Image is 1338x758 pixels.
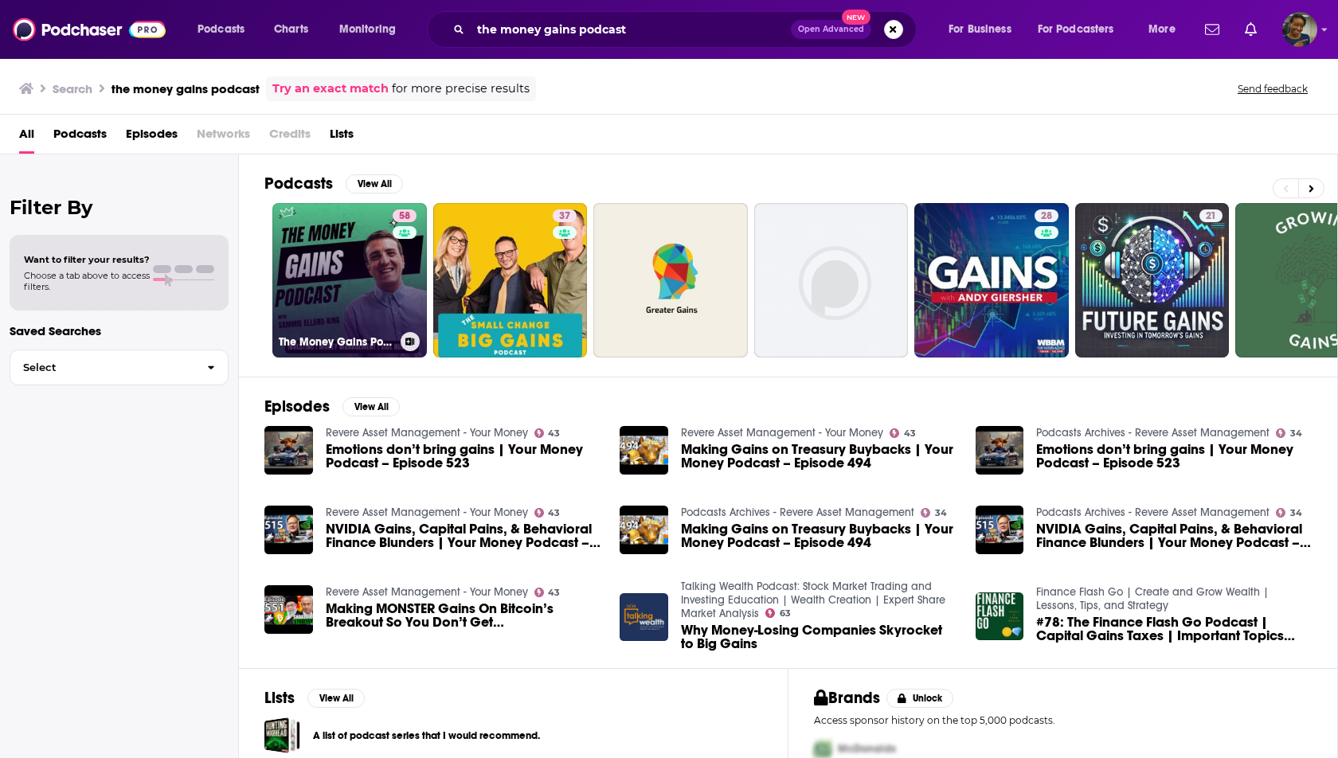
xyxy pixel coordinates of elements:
[1199,209,1223,222] a: 21
[1036,506,1270,519] a: Podcasts Archives - Revere Asset Management
[186,17,265,42] button: open menu
[13,14,166,45] img: Podchaser - Follow, Share and Rate Podcasts
[1036,585,1269,612] a: Finance Flash Go | Create and Grow Wealth | Lessons, Tips, and Strategy
[534,508,561,518] a: 43
[264,397,330,416] h2: Episodes
[264,17,318,42] a: Charts
[553,209,577,222] a: 37
[814,714,1312,726] p: Access sponsor history on the top 5,000 podcasts.
[949,18,1011,41] span: For Business
[886,689,954,708] button: Unlock
[24,254,150,265] span: Want to filter your results?
[272,203,427,358] a: 58The Money Gains Podcast
[620,506,668,554] a: Making Gains on Treasury Buybacks | Your Money Podcast – Episode 494
[780,610,791,617] span: 63
[1075,203,1230,358] a: 21
[10,350,229,385] button: Select
[935,510,947,517] span: 34
[264,585,313,634] a: Making MONSTER Gains On Bitcoin’s Breakout So You Don’t Get ROMO! | Your Money Podcast – Episode 553
[534,428,561,438] a: 43
[1148,18,1176,41] span: More
[1036,443,1312,470] a: Emotions don’t bring gains | Your Money Podcast – Episode 523
[264,174,333,193] h2: Podcasts
[620,426,668,475] img: Making Gains on Treasury Buybacks | Your Money Podcast – Episode 494
[274,18,308,41] span: Charts
[1206,209,1216,225] span: 21
[342,397,400,416] button: View All
[534,588,561,597] a: 43
[620,593,668,642] img: Why Money-Losing Companies Skyrocket to Big Gains
[272,80,389,98] a: Try an exact match
[326,522,601,549] a: NVIDIA Gains, Capital Pains, & Behavioral Finance Blunders | Your Money Podcast – Episode 515
[1282,12,1317,47] button: Show profile menu
[838,742,896,756] span: McDonalds
[976,426,1024,475] img: Emotions don’t bring gains | Your Money Podcast – Episode 523
[681,506,914,519] a: Podcasts Archives - Revere Asset Management
[197,121,250,154] span: Networks
[326,602,601,629] a: Making MONSTER Gains On Bitcoin’s Breakout So You Don’t Get ROMO! | Your Money Podcast – Episode 553
[264,426,313,475] a: Emotions don’t bring gains | Your Money Podcast – Episode 523
[976,506,1024,554] img: NVIDIA Gains, Capital Pains, & Behavioral Finance Blunders | Your Money Podcast – Episode 515
[681,443,957,470] a: Making Gains on Treasury Buybacks | Your Money Podcast – Episode 494
[1036,522,1312,549] a: NVIDIA Gains, Capital Pains, & Behavioral Finance Blunders | Your Money Podcast – Episode 515
[1027,17,1137,42] button: open menu
[313,727,540,744] a: A list of podcast series that I would recommend.
[1036,615,1312,643] a: #78: The Finance Flash Go Podcast | Capital Gains Taxes | Important Topics About Money
[326,585,528,599] a: Revere Asset Management - Your Money
[548,510,560,517] span: 43
[1038,18,1114,41] span: For Podcasters
[330,121,354,154] span: Lists
[791,20,871,39] button: Open AdvancedNew
[1290,510,1302,517] span: 34
[326,506,528,519] a: Revere Asset Management - Your Money
[842,10,870,25] span: New
[1041,209,1052,225] span: 28
[10,323,229,338] p: Saved Searches
[53,121,107,154] a: Podcasts
[393,209,417,222] a: 58
[681,426,883,440] a: Revere Asset Management - Your Money
[814,688,880,708] h2: Brands
[1137,17,1195,42] button: open menu
[264,506,313,554] img: NVIDIA Gains, Capital Pains, & Behavioral Finance Blunders | Your Money Podcast – Episode 515
[890,428,916,438] a: 43
[198,18,245,41] span: Podcasts
[264,174,403,193] a: PodcastsView All
[24,270,150,292] span: Choose a tab above to access filters.
[346,174,403,193] button: View All
[264,717,300,753] span: A list of podcast series that I would recommend.
[339,18,396,41] span: Monitoring
[681,522,957,549] a: Making Gains on Treasury Buybacks | Your Money Podcast – Episode 494
[559,209,570,225] span: 37
[10,362,194,373] span: Select
[442,11,932,48] div: Search podcasts, credits, & more...
[681,580,945,620] a: Talking Wealth Podcast: Stock Market Trading and Investing Education | Wealth Creation | Expert S...
[264,397,400,416] a: EpisodesView All
[269,121,311,154] span: Credits
[1282,12,1317,47] span: Logged in as sabrinajohnson
[765,608,791,618] a: 63
[548,589,560,596] span: 43
[976,592,1024,641] img: #78: The Finance Flash Go Podcast | Capital Gains Taxes | Important Topics About Money
[681,623,957,651] a: Why Money-Losing Companies Skyrocket to Big Gains
[1282,12,1317,47] img: User Profile
[126,121,178,154] span: Episodes
[307,689,365,708] button: View All
[1238,16,1263,43] a: Show notifications dropdown
[1036,426,1270,440] a: Podcasts Archives - Revere Asset Management
[1035,209,1058,222] a: 28
[264,688,365,708] a: ListsView All
[433,203,588,358] a: 37
[1276,428,1302,438] a: 34
[1233,82,1313,96] button: Send feedback
[111,81,260,96] h3: the money gains podcast
[1276,508,1302,518] a: 34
